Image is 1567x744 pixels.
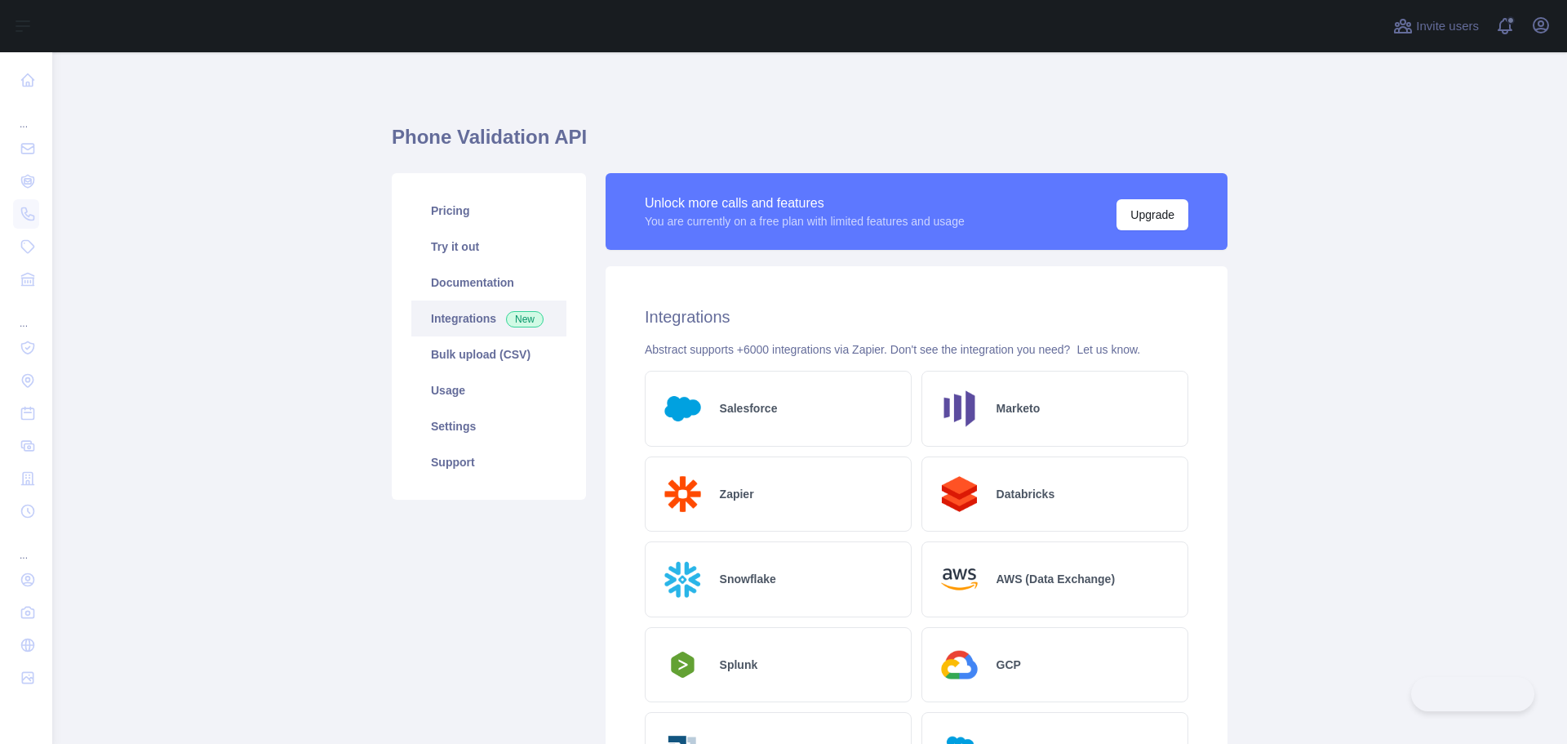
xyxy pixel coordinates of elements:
[411,372,566,408] a: Usage
[645,194,965,213] div: Unlock more calls and features
[1416,17,1479,36] span: Invite users
[935,555,983,604] img: Logo
[720,400,778,417] h2: Salesforce
[411,265,566,301] a: Documentation
[659,470,707,519] img: Logo
[1076,343,1140,356] a: Let us know.
[720,657,758,673] h2: Splunk
[506,311,544,327] span: New
[997,400,1041,417] h2: Marketo
[935,385,983,433] img: Logo
[411,229,566,265] a: Try it out
[411,193,566,229] a: Pricing
[720,486,754,502] h2: Zapier
[13,297,39,330] div: ...
[720,571,776,587] h2: Snowflake
[1116,199,1188,230] button: Upgrade
[392,124,1227,163] h1: Phone Validation API
[997,571,1115,587] h2: AWS (Data Exchange)
[935,641,983,689] img: Logo
[13,529,39,562] div: ...
[411,408,566,444] a: Settings
[1411,677,1534,711] iframe: Toggle Customer Support
[13,98,39,131] div: ...
[997,657,1021,673] h2: GCP
[411,301,566,336] a: Integrations New
[645,341,1188,358] div: Abstract supports +6000 integrations via Zapier. Don't see the integration you need?
[659,555,707,604] img: Logo
[659,385,707,433] img: Logo
[645,213,965,229] div: You are currently on a free plan with limited features and usage
[659,647,707,683] img: Logo
[411,444,566,480] a: Support
[997,486,1055,502] h2: Databricks
[411,336,566,372] a: Bulk upload (CSV)
[1390,13,1482,39] button: Invite users
[645,305,1188,328] h2: Integrations
[935,470,983,519] img: Logo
